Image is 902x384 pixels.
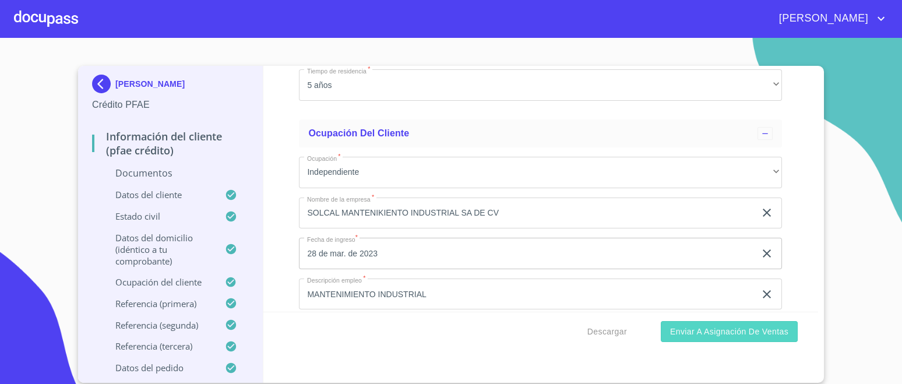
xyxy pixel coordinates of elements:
p: Documentos [92,167,249,179]
p: Referencia (segunda) [92,319,225,331]
button: clear input [760,287,774,301]
button: clear input [760,206,774,220]
p: [PERSON_NAME] [115,79,185,89]
span: Enviar a Asignación de Ventas [670,325,788,339]
p: Ocupación del Cliente [92,276,225,288]
button: Enviar a Asignación de Ventas [661,321,798,343]
p: Datos del pedido [92,362,225,374]
div: Independiente [299,157,782,188]
div: 5 años [299,69,782,101]
img: Docupass spot blue [92,75,115,93]
p: Referencia (primera) [92,298,225,309]
p: Datos del cliente [92,189,225,200]
p: Estado Civil [92,210,225,222]
div: [PERSON_NAME] [92,75,249,98]
span: Descargar [587,325,627,339]
button: account of current user [770,9,888,28]
p: Crédito PFAE [92,98,249,112]
div: Ocupación del Cliente [299,119,782,147]
span: Ocupación del Cliente [308,128,409,138]
p: Información del cliente (PFAE crédito) [92,129,249,157]
p: Datos del domicilio (idéntico a tu comprobante) [92,232,225,267]
p: Referencia (tercera) [92,340,225,352]
button: Descargar [583,321,632,343]
span: [PERSON_NAME] [770,9,874,28]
